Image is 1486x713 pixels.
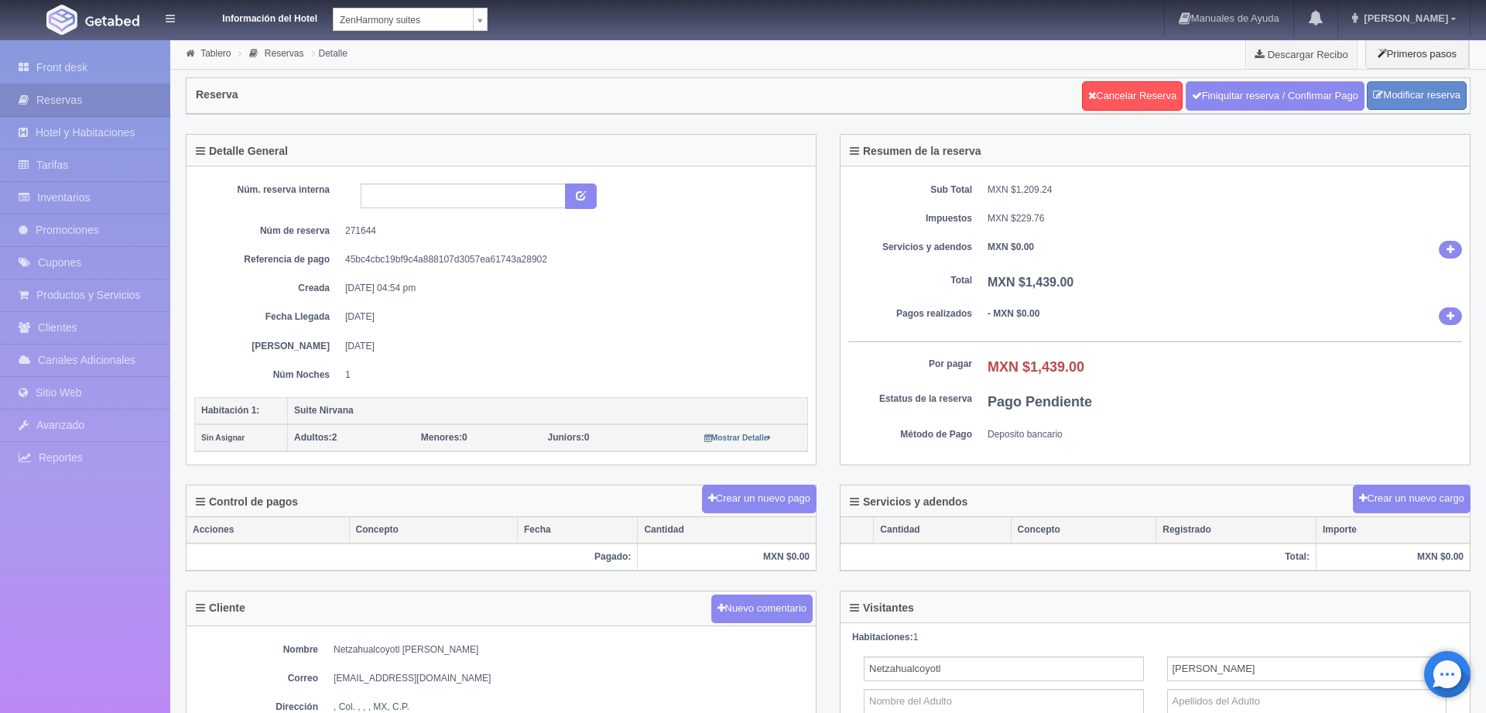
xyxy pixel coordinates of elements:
dt: Impuestos [848,212,972,225]
a: Descargar Recibo [1246,39,1357,70]
input: Nombre del Adulto [864,656,1144,681]
th: Total: [841,543,1316,571]
dd: [DATE] [345,310,796,324]
th: MXN $0.00 [638,543,816,571]
b: MXN $0.00 [988,242,1034,252]
th: Cantidad [874,517,1011,543]
h4: Servicios y adendos [850,496,967,508]
strong: Juniors: [548,432,584,443]
li: Detalle [308,46,351,60]
th: Pagado: [187,543,638,571]
dd: Deposito bancario [988,428,1462,441]
dt: Referencia de pago [206,253,330,266]
th: Fecha [518,517,638,543]
a: Cancelar Reserva [1082,81,1183,111]
dt: Estatus de la reserva [848,392,972,406]
dt: Nombre [194,643,318,656]
dd: [DATE] 04:54 pm [345,282,796,295]
h4: Cliente [196,602,245,614]
dt: Por pagar [848,358,972,371]
button: Nuevo comentario [711,595,813,623]
th: Concepto [349,517,517,543]
dd: 1 [345,368,796,382]
input: Apellidos del Adulto [1167,656,1447,681]
h4: Detalle General [196,146,288,157]
dd: [DATE] [345,340,796,353]
th: Suite Nirvana [288,397,808,424]
strong: Adultos: [294,432,332,443]
a: Mostrar Detalle [704,432,772,443]
dt: Sub Total [848,183,972,197]
span: 0 [421,432,467,443]
strong: Menores: [421,432,462,443]
dt: Creada [206,282,330,295]
img: Getabed [85,15,139,26]
h4: Resumen de la reserva [850,146,981,157]
dd: [EMAIL_ADDRESS][DOMAIN_NAME] [334,672,808,685]
dt: Información del Hotel [193,8,317,26]
dt: [PERSON_NAME] [206,340,330,353]
a: Modificar reserva [1367,81,1467,110]
dd: Netzahualcoyotl [PERSON_NAME] [334,643,808,656]
strong: Habitaciones: [852,632,913,643]
a: Reservas [265,48,304,59]
div: 1 [852,631,1458,644]
dd: 271644 [345,225,796,238]
dt: Fecha Llegada [206,310,330,324]
b: Habitación 1: [201,405,259,416]
b: Pago Pendiente [988,394,1092,410]
b: MXN $1,439.00 [988,276,1073,289]
dd: MXN $1,209.24 [988,183,1462,197]
span: 0 [548,432,590,443]
button: Primeros pasos [1365,39,1469,69]
th: Cantidad [638,517,816,543]
small: Sin Asignar [201,434,245,442]
a: Finiquitar reserva / Confirmar Pago [1186,81,1364,111]
h4: Visitantes [850,602,914,614]
small: Mostrar Detalle [704,434,772,442]
th: MXN $0.00 [1316,543,1470,571]
h4: Reserva [196,89,238,101]
h4: Control de pagos [196,496,298,508]
dd: MXN $229.76 [988,212,1462,225]
dt: Núm de reserva [206,225,330,238]
button: Crear un nuevo pago [702,485,817,513]
th: Acciones [187,517,349,543]
button: Crear un nuevo cargo [1353,485,1471,513]
dt: Servicios y adendos [848,241,972,254]
span: ZenHarmony suites [340,9,467,32]
span: 2 [294,432,337,443]
img: Getabed [46,5,77,35]
th: Registrado [1156,517,1317,543]
b: MXN $1,439.00 [988,359,1084,375]
th: Importe [1316,517,1470,543]
span: [PERSON_NAME] [1360,12,1448,24]
b: - MXN $0.00 [988,308,1039,319]
dt: Núm Noches [206,368,330,382]
a: Tablero [200,48,231,59]
dt: Correo [194,672,318,685]
a: ZenHarmony suites [333,8,488,31]
dd: 45bc4cbc19bf9c4a888107d3057ea61743a28902 [345,253,796,266]
dt: Método de Pago [848,428,972,441]
dt: Pagos realizados [848,307,972,321]
th: Concepto [1011,517,1156,543]
dt: Núm. reserva interna [206,183,330,197]
dt: Total [848,274,972,287]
